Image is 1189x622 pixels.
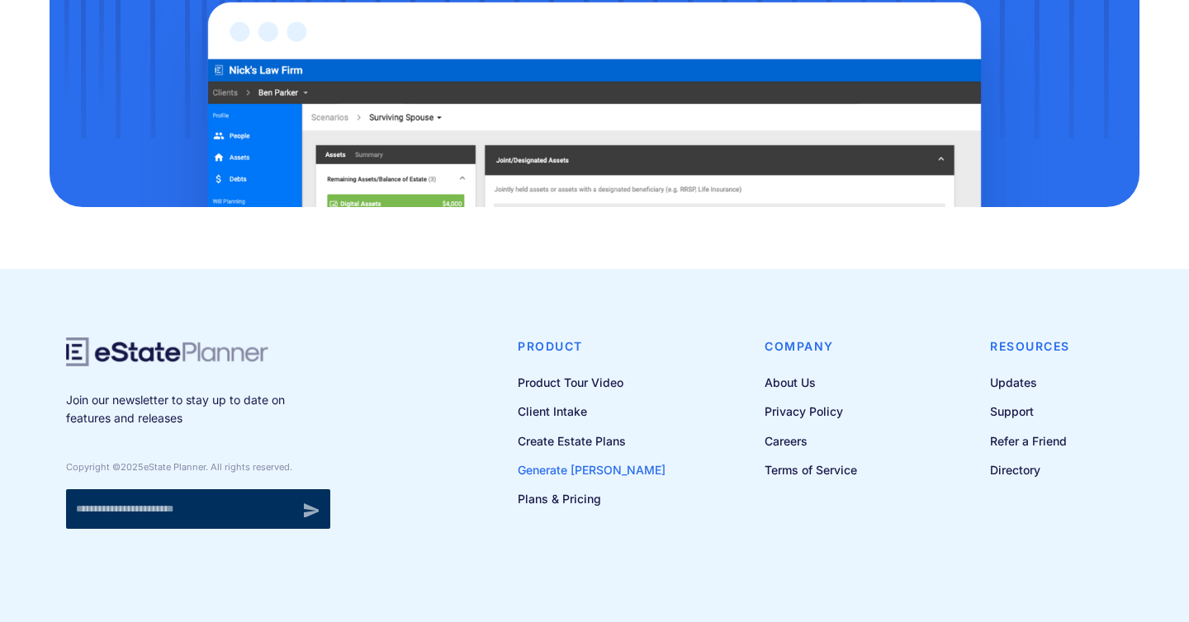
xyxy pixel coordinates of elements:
[990,401,1070,422] a: Support
[66,489,330,529] form: Newsletter signup
[765,337,857,356] h4: Company
[765,372,857,393] a: About Us
[66,391,330,428] p: Join our newsletter to stay up to date on features and releases
[990,337,1070,356] h4: Resources
[518,431,666,451] a: Create Estate Plans
[990,372,1070,393] a: Updates
[765,459,857,480] a: Terms of Service
[518,401,666,422] a: Client Intake
[765,401,857,422] a: Privacy Policy
[518,372,666,393] a: Product Tour Video
[518,337,666,356] h4: Product
[990,431,1070,451] a: Refer a Friend
[765,431,857,451] a: Careers
[518,459,666,480] a: Generate [PERSON_NAME]
[518,488,666,509] a: Plans & Pricing
[66,461,330,473] div: Copyright © eState Planner. All rights reserved.
[121,461,144,473] span: 2025
[990,459,1070,480] a: Directory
